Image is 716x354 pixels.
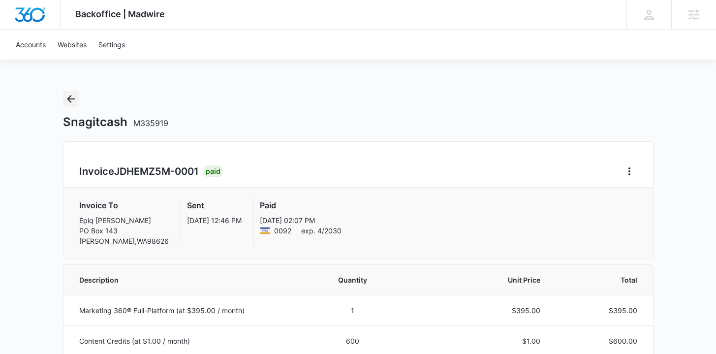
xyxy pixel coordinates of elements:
td: 1 [310,295,397,325]
span: Quantity [321,275,385,285]
a: Accounts [10,30,52,60]
a: Websites [52,30,93,60]
a: Settings [93,30,131,60]
span: Unit Price [408,275,540,285]
div: Paid [203,165,223,177]
p: [DATE] 12:46 PM [187,215,242,225]
span: exp. 4/2030 [301,225,342,236]
span: Total [564,275,637,285]
span: Visa ending with [274,225,291,236]
p: $395.00 [564,305,637,316]
h2: Invoice [79,164,203,179]
p: [DATE] 02:07 PM [260,215,342,225]
h1: Snagitcash [63,115,168,129]
span: Description [79,275,298,285]
h3: Invoice To [79,199,169,211]
h3: Paid [260,199,342,211]
p: Marketing 360® Full-Platform (at $395.00 / month) [79,305,298,316]
p: Content Credits (at $1.00 / month) [79,336,298,346]
p: $1.00 [408,336,540,346]
p: $395.00 [408,305,540,316]
p: Epiq [PERSON_NAME] PO Box 143 [PERSON_NAME] , WA 98626 [79,215,169,246]
span: JDHEMZ5M-0001 [114,165,199,177]
span: Backoffice | Madwire [75,9,165,19]
button: Home [622,163,637,179]
button: Back [63,91,79,107]
h3: Sent [187,199,242,211]
span: M335919 [133,118,168,128]
p: $600.00 [564,336,637,346]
